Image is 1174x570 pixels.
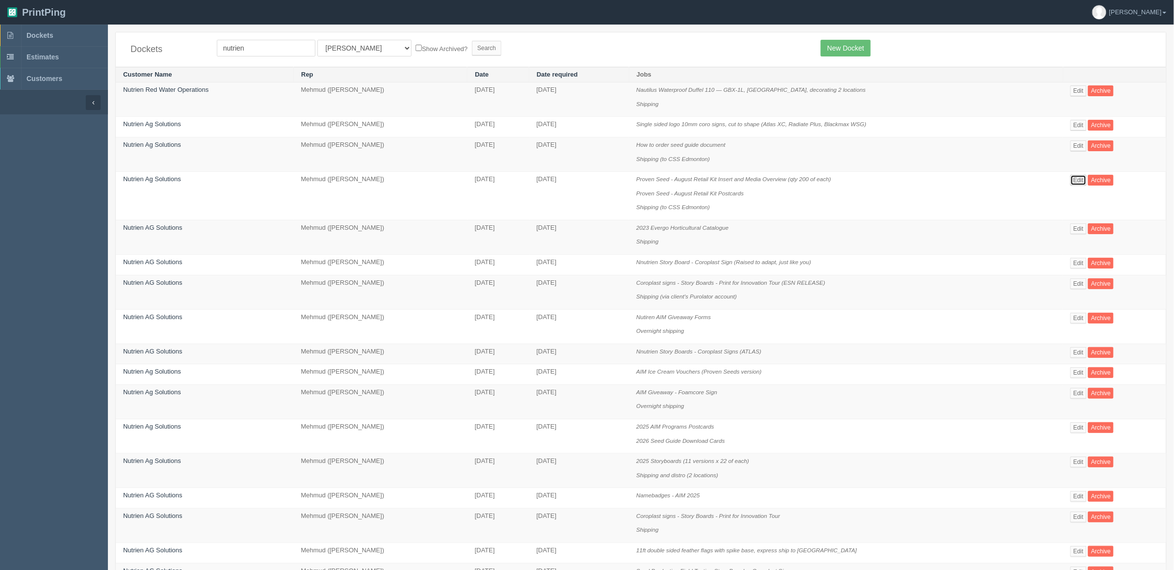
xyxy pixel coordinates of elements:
td: [DATE] [529,384,629,419]
a: Edit [1070,140,1087,151]
h4: Dockets [130,45,202,54]
i: Nautilus Waterproof Duffel 110 — GBX-1L, [GEOGRAPHIC_DATA], decorating 2 locations [636,86,866,93]
i: Proven Seed - August Retail Kit Insert and Media Overview (qty 200 of each) [636,176,831,182]
i: Nnutrien Story Boards - Coroplast Signs (ATLAS) [636,348,761,354]
i: Shipping and distro (2 locations) [636,472,718,478]
a: Archive [1088,512,1114,522]
a: New Docket [821,40,870,56]
td: Mehmud ([PERSON_NAME]) [293,508,467,543]
a: Archive [1088,491,1114,502]
td: [DATE] [468,384,529,419]
span: Estimates [26,53,59,61]
i: Shipping (to CSS Edmonton) [636,156,710,162]
a: Archive [1088,278,1114,289]
td: [DATE] [468,254,529,275]
a: Nutrien Ag Solutions [123,368,181,375]
i: 2026 Seed Guide Download Cards [636,437,725,444]
td: [DATE] [529,220,629,254]
a: Nutrien AG Solutions [123,279,183,286]
i: Proven Seed - August Retail Kit Postcards [636,190,744,196]
a: Nutrien AG Solutions [123,313,183,321]
a: Archive [1088,546,1114,557]
a: Edit [1070,457,1087,467]
td: Mehmud ([PERSON_NAME]) [293,254,467,275]
a: Nutrien Ag Solutions [123,457,181,464]
a: Nutrien AG Solutions [123,224,183,231]
a: Edit [1070,512,1087,522]
td: [DATE] [468,344,529,364]
i: 2023 Evergo Horticultural Catalogue [636,224,729,231]
a: Edit [1070,120,1087,131]
td: [DATE] [468,364,529,385]
a: Archive [1088,422,1114,433]
a: Nutrien AG Solutions [123,546,183,554]
a: Edit [1070,491,1087,502]
i: Shipping [636,238,659,244]
i: Overnight shipping [636,327,684,334]
a: Nutrien AG Solutions [123,512,183,519]
td: [DATE] [468,137,529,172]
a: Nutrien Ag Solutions [123,175,181,183]
span: Dockets [26,31,53,39]
span: Customers [26,75,62,82]
td: [DATE] [468,508,529,543]
a: Edit [1070,422,1087,433]
a: Nutrien Ag Solutions [123,423,181,430]
td: [DATE] [529,254,629,275]
td: Mehmud ([PERSON_NAME]) [293,117,467,137]
i: 2025 Storyboards (11 versions x 22 of each) [636,458,749,464]
td: [DATE] [468,82,529,117]
a: Edit [1070,278,1087,289]
a: Date [475,71,489,78]
a: Edit [1070,546,1087,557]
a: Edit [1070,313,1087,324]
a: Archive [1088,313,1114,324]
td: Mehmud ([PERSON_NAME]) [293,82,467,117]
td: Mehmud ([PERSON_NAME]) [293,543,467,563]
td: [DATE] [468,419,529,454]
td: [DATE] [529,82,629,117]
a: Edit [1070,223,1087,234]
i: Single sided logo 10mm coro signs, cut to shape (Atlas XC, Radiate Plus, Blackmax WSG) [636,121,866,127]
i: Namebadges - AIM 2025 [636,492,700,498]
a: Archive [1088,140,1114,151]
td: [DATE] [529,364,629,385]
td: [DATE] [529,137,629,172]
a: Edit [1070,367,1087,378]
i: Coroplast signs - Story Boards - Print for Innovation Tour [636,513,780,519]
i: How to order seed guide document [636,141,726,148]
input: Show Archived? [416,45,422,51]
input: Search [472,41,501,55]
td: Mehmud ([PERSON_NAME]) [293,364,467,385]
td: [DATE] [468,543,529,563]
a: Archive [1088,175,1114,186]
td: [DATE] [529,508,629,543]
td: [DATE] [468,454,529,488]
td: Mehmud ([PERSON_NAME]) [293,488,467,509]
td: [DATE] [468,117,529,137]
td: Mehmud ([PERSON_NAME]) [293,220,467,254]
a: Date required [537,71,578,78]
td: [DATE] [468,172,529,220]
a: Archive [1088,258,1114,269]
a: Rep [301,71,313,78]
a: Edit [1070,85,1087,96]
td: [DATE] [468,275,529,309]
td: [DATE] [529,275,629,309]
td: [DATE] [529,454,629,488]
i: 11ft double sided feather flags with spike base, express ship to [GEOGRAPHIC_DATA] [636,547,857,553]
i: Coroplast signs - Story Boards - Print for Innovation Tour (ESN RELEASE) [636,279,825,286]
img: logo-3e63b451c926e2ac314895c53de4908e5d424f24456219fb08d385ab2e579770.png [7,7,17,17]
img: avatar_default-7531ab5dedf162e01f1e0bb0964e6a185e93c5c22dfe317fb01d7f8cd2b1632c.jpg [1093,5,1106,19]
td: [DATE] [468,309,529,344]
td: [DATE] [529,543,629,563]
td: Mehmud ([PERSON_NAME]) [293,419,467,454]
a: Nutrien Ag Solutions [123,120,181,128]
a: Archive [1088,120,1114,131]
i: Shipping (to CSS Edmonton) [636,204,710,210]
a: Nutrien Red Water Operations [123,86,209,93]
a: Customer Name [123,71,172,78]
td: [DATE] [529,117,629,137]
a: Edit [1070,175,1087,186]
a: Archive [1088,457,1114,467]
